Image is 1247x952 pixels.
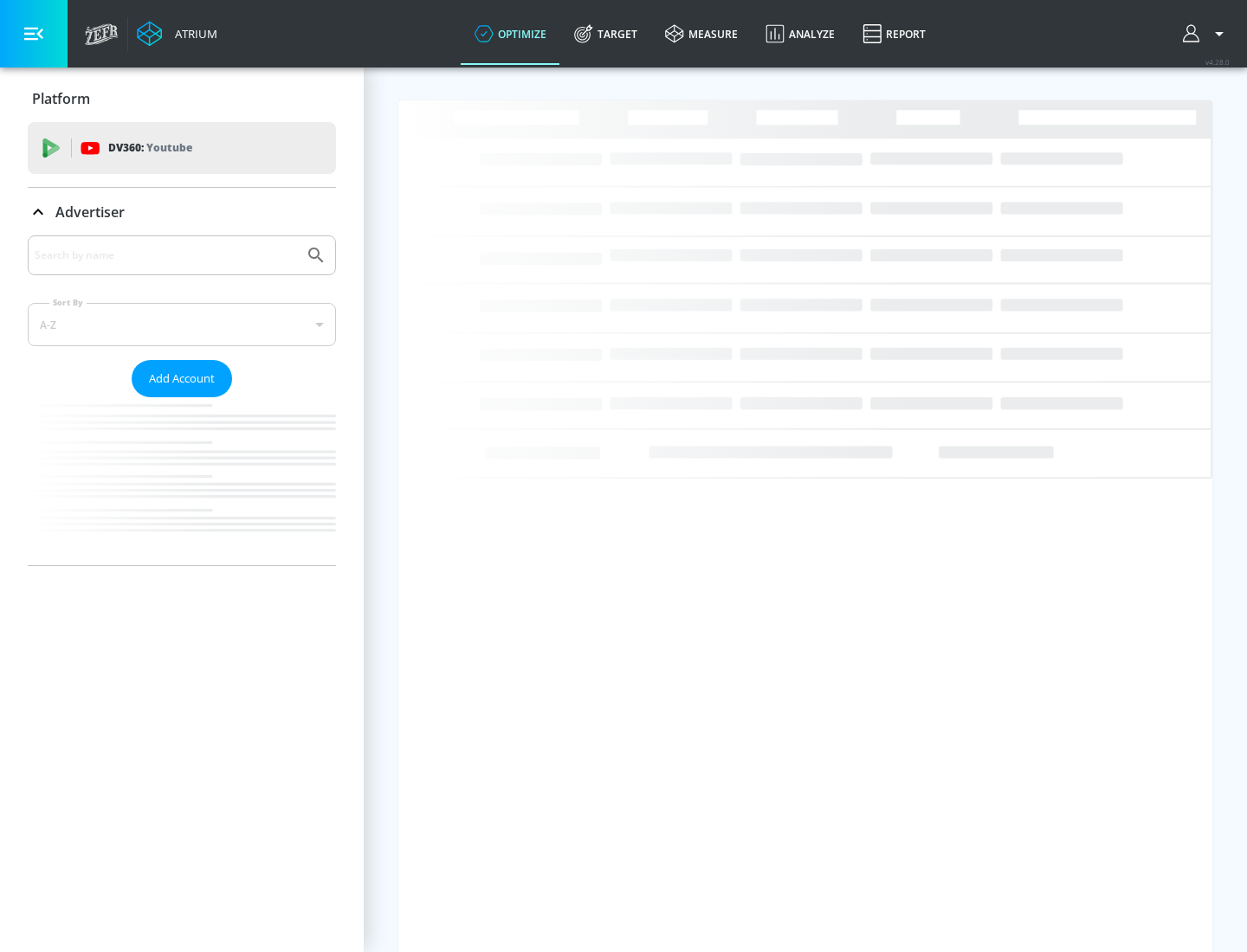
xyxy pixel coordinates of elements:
[149,369,215,389] span: Add Account
[146,138,192,157] p: Youtube
[137,21,217,47] a: Atrium
[49,297,87,308] label: Sort By
[108,138,192,158] p: DV360:
[55,203,125,222] p: Advertiser
[849,3,940,65] a: Report
[651,3,752,65] a: measure
[28,188,336,236] div: Advertiser
[28,303,336,346] div: A-Z
[560,3,651,65] a: Target
[32,89,90,108] p: Platform
[28,397,336,565] nav: list of Advertiser
[168,26,217,42] div: Atrium
[461,3,560,65] a: optimize
[28,235,336,565] div: Advertiser
[1205,57,1230,67] span: v 4.28.0
[35,244,297,267] input: Search by name
[752,3,849,65] a: Analyze
[28,122,336,174] div: DV360: Youtube
[28,74,336,123] div: Platform
[132,360,232,397] button: Add Account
